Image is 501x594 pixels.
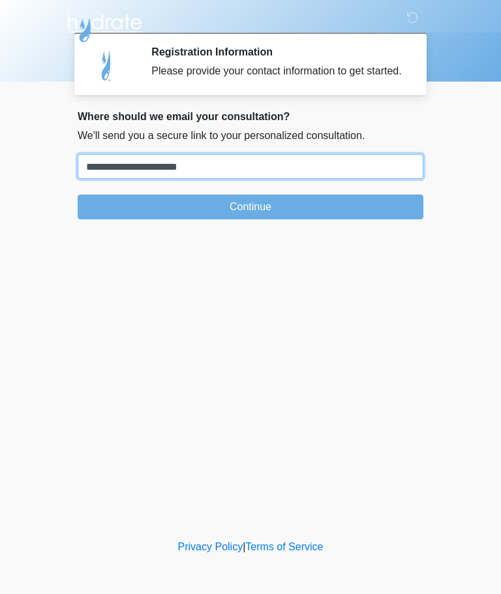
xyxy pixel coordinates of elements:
[78,110,423,123] h2: Where should we email your consultation?
[78,195,423,219] button: Continue
[178,541,243,552] a: Privacy Policy
[243,541,245,552] a: |
[151,63,404,79] div: Please provide your contact information to get started.
[78,128,423,144] p: We'll send you a secure link to your personalized consultation.
[65,10,144,43] img: Hydrate IV Bar - Arcadia Logo
[245,541,323,552] a: Terms of Service
[87,46,127,85] img: Agent Avatar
